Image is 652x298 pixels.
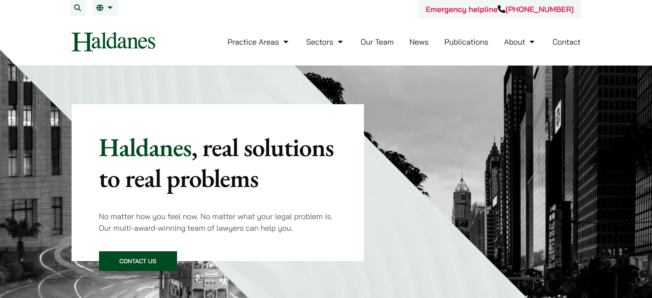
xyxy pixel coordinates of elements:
a: Contact [553,37,581,47]
p: No matter how you feel now. No matter what your legal problem is. Our multi-award-winning team of... [99,211,337,234]
a: Publications [445,37,489,47]
mark: , real solutions to real problems [99,130,334,195]
a: Contact Us [99,251,177,271]
a: EN [96,4,115,11]
a: Practice Areas [228,37,291,47]
a: About [504,37,537,47]
a: News [409,37,429,47]
a: Our Team [361,37,394,47]
a: Sectors [306,37,345,47]
a: Emergency helpline[PHONE_NUMBER] [426,4,574,14]
img: Logo of Haldanes [72,32,155,51]
p: Haldanes [99,132,337,193]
